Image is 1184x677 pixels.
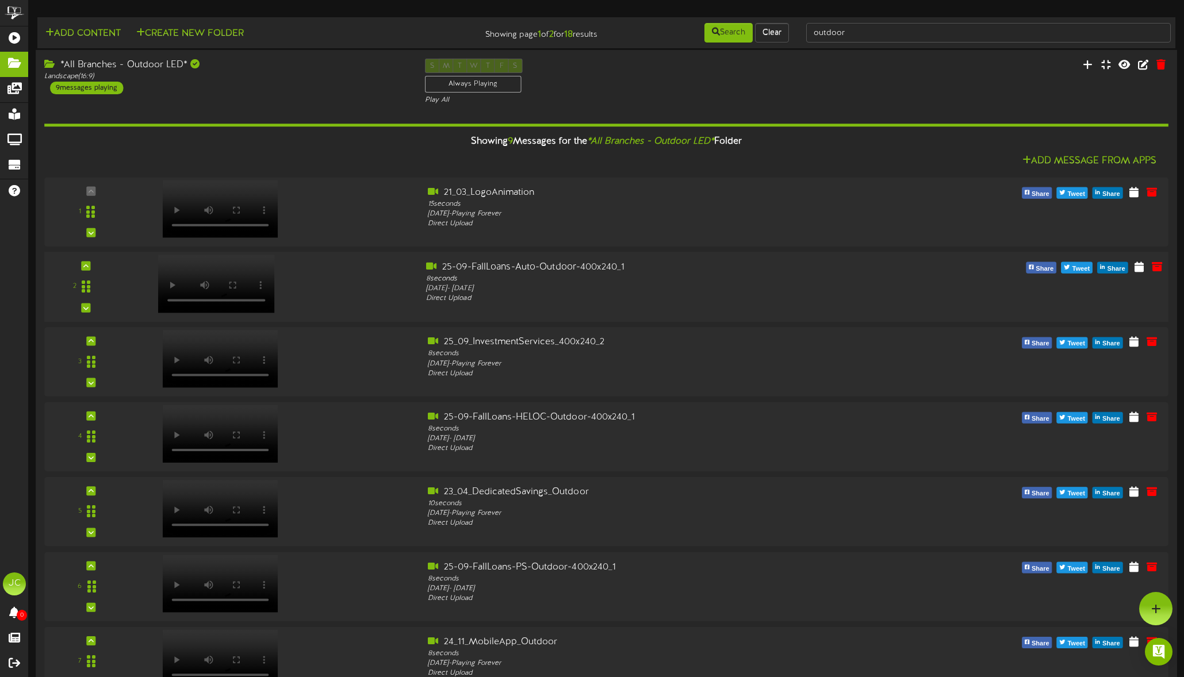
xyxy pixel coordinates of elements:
button: Share [1022,412,1052,424]
span: Tweet [1065,413,1087,425]
button: Add Message From Apps [1019,155,1160,169]
button: Tweet [1057,562,1088,574]
button: Tweet [1057,412,1088,424]
button: Share [1093,637,1123,648]
div: 8 seconds [428,424,879,434]
i: *All Branches - Outdoor LED* [587,137,714,147]
div: Direct Upload [428,518,879,528]
span: Share [1029,563,1052,575]
button: Share [1093,562,1123,574]
div: 21_03_LogoAnimation [428,186,879,199]
div: Showing Messages for the Folder [36,130,1177,155]
span: Share [1029,413,1052,425]
span: Share [1100,338,1122,351]
span: Share [1100,188,1122,201]
span: Tweet [1065,487,1087,500]
button: Tweet [1057,637,1088,648]
button: Share [1022,487,1052,498]
strong: 18 [564,29,573,40]
div: 23_04_DedicatedSavings_Outdoor [428,486,879,499]
button: Share [1093,412,1123,424]
div: Direct Upload [428,219,879,229]
span: Share [1029,487,1052,500]
div: Showing page of for results [415,22,606,41]
div: JC [3,572,26,595]
span: Share [1100,637,1122,650]
span: Share [1105,263,1128,275]
button: Share [1022,187,1052,199]
span: Share [1029,637,1052,650]
strong: 2 [549,29,554,40]
div: 6 [78,582,82,591]
div: 15 seconds [428,199,879,209]
span: Share [1029,188,1052,201]
button: Tweet [1061,262,1093,274]
button: Share [1097,262,1128,274]
div: Direct Upload [428,369,879,379]
span: Tweet [1065,637,1087,650]
div: 24_11_MobileApp_Outdoor [428,636,879,649]
button: Tweet [1057,187,1088,199]
button: Share [1026,262,1056,274]
button: Share [1093,487,1123,498]
button: Add Content [42,26,124,41]
div: Direct Upload [426,294,882,303]
div: 10 seconds [428,499,879,509]
div: 25-09-FallLoans-Auto-Outdoor-400x240_1 [426,261,882,274]
div: 8 seconds [428,574,879,583]
div: 25-09-FallLoans-PS-Outdoor-400x240_1 [428,561,879,574]
span: Tweet [1065,563,1087,575]
span: Share [1100,487,1122,500]
button: Share [1022,562,1052,574]
button: Share [1022,637,1052,648]
div: [DATE] - [DATE] [428,584,879,594]
span: Share [1100,413,1122,425]
span: Tweet [1065,188,1087,201]
div: 9 messages playing [50,82,123,94]
div: 25-09-FallLoans-HELOC-Outdoor-400x240_1 [428,411,879,424]
button: Share [1093,187,1123,199]
div: [DATE] - [DATE] [428,434,879,444]
div: [DATE] - Playing Forever [428,659,879,668]
div: 8 seconds [426,274,882,284]
button: Create New Folder [133,26,247,41]
div: Open Intercom Messenger [1145,638,1172,666]
button: Share [1093,337,1123,349]
strong: 1 [538,29,541,40]
span: Share [1100,563,1122,575]
button: Share [1022,337,1052,349]
span: Tweet [1070,263,1092,275]
span: 0 [17,610,27,621]
input: -- Search Folders by Name -- [806,23,1171,43]
div: 8 seconds [428,349,879,359]
div: *All Branches - Outdoor LED* [44,59,408,72]
div: [DATE] - Playing Forever [428,209,879,219]
div: 25_09_InvestmentServices_400x240_2 [428,336,879,349]
div: Always Playing [425,76,522,93]
div: Landscape ( 16:9 ) [44,72,408,82]
span: 9 [508,137,513,147]
div: [DATE] - Playing Forever [428,509,879,518]
div: 8 seconds [428,649,879,659]
button: Tweet [1057,487,1088,498]
span: Tweet [1065,338,1087,351]
span: Share [1029,338,1052,351]
div: Direct Upload [428,444,879,453]
button: Tweet [1057,337,1088,349]
div: [DATE] - [DATE] [426,284,882,294]
div: [DATE] - Playing Forever [428,359,879,368]
button: Search [704,23,753,43]
div: Direct Upload [428,594,879,603]
span: Share [1033,263,1056,275]
div: Play All [425,95,788,105]
button: Clear [755,23,789,43]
